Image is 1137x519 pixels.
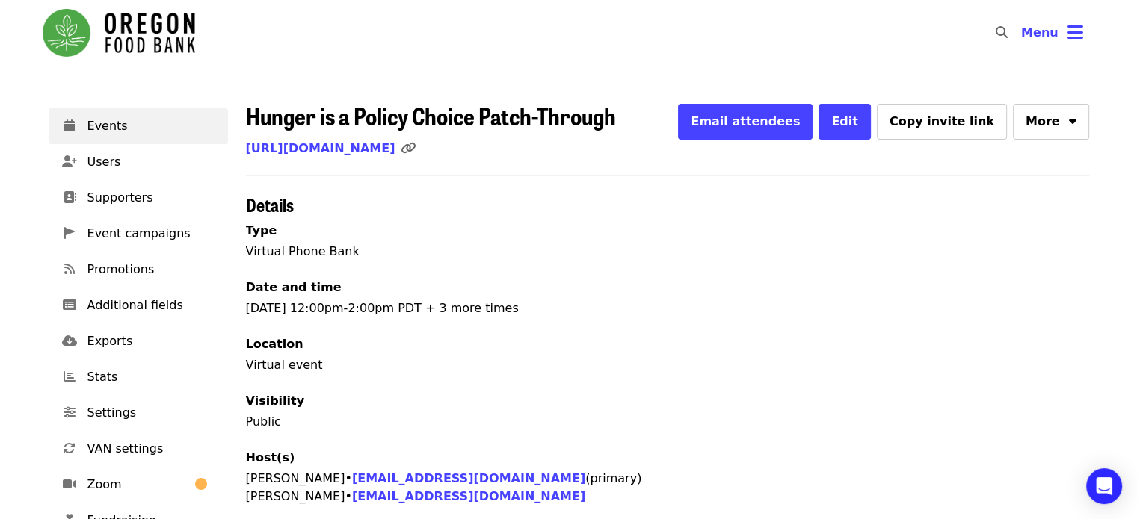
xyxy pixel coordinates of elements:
[246,394,305,408] span: Visibility
[352,471,585,485] a: [EMAIL_ADDRESS][DOMAIN_NAME]
[877,104,1007,140] button: Copy invite link
[87,261,216,279] span: Promotions
[49,323,228,359] a: Exports
[49,108,228,144] a: Events
[43,9,195,57] img: Oregon Food Bank - Home
[49,252,228,288] a: Promotions
[819,104,871,140] button: Edit
[246,337,303,351] span: Location
[401,141,416,155] i: link icon
[63,298,76,312] i: list-alt icon
[87,153,216,171] span: Users
[352,489,585,503] a: [EMAIL_ADDRESS][DOMAIN_NAME]
[246,450,295,464] span: Host(s)
[64,226,75,240] i: pennant icon
[246,98,616,133] span: Hunger is a Policy Choice Patch-Through
[1026,113,1060,131] span: More
[63,477,76,491] i: video icon
[1009,15,1095,51] button: Toggle account menu
[87,476,195,494] span: Zoom
[401,141,425,155] span: Click to copy link!
[49,431,228,467] a: VAN settings
[49,144,228,180] a: Users
[678,104,813,140] button: Email attendees
[195,477,207,491] i: zoom caution indicator
[1067,22,1083,43] i: bars icon
[1017,15,1029,51] input: Search
[246,191,294,217] span: Details
[87,189,216,207] span: Supporters
[62,334,77,348] i: cloud-download icon
[996,25,1008,40] i: search icon
[49,288,228,323] a: Additional fields
[87,296,216,314] span: Additional fields
[246,413,1089,431] p: Public
[246,223,277,237] span: Type
[1069,112,1076,126] i: sort-down icon
[246,141,395,155] a: [URL][DOMAIN_NAME]
[49,180,228,216] a: Supporters
[87,117,216,135] span: Events
[87,332,216,350] span: Exports
[246,356,1089,374] p: Virtual event
[49,359,228,395] a: Stats
[49,216,228,252] a: Event campaigns
[1086,468,1122,504] div: Open Intercom Messenger
[246,244,360,258] span: Virtual Phone Bank
[49,467,228,503] a: Zoomzoom caution indicator
[62,155,77,169] i: user-plus icon
[87,440,216,458] span: VAN settings
[691,114,800,128] span: Email attendees
[890,114,994,128] span: Copy invite link
[87,225,216,243] span: Event campaigns
[64,262,75,276] i: rss icon
[246,280,342,294] span: Date and time
[1013,104,1089,140] button: More
[64,190,76,205] i: address-book icon
[64,370,76,384] i: chart-bar icon
[1021,25,1059,40] span: Menu
[49,395,228,431] a: Settings
[64,441,76,456] i: sync icon
[831,114,858,128] span: Edit
[87,368,216,386] span: Stats
[246,471,642,503] span: [PERSON_NAME] • (primary) [PERSON_NAME] •
[87,404,216,422] span: Settings
[64,405,76,420] i: sliders-h icon
[64,119,75,133] i: calendar icon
